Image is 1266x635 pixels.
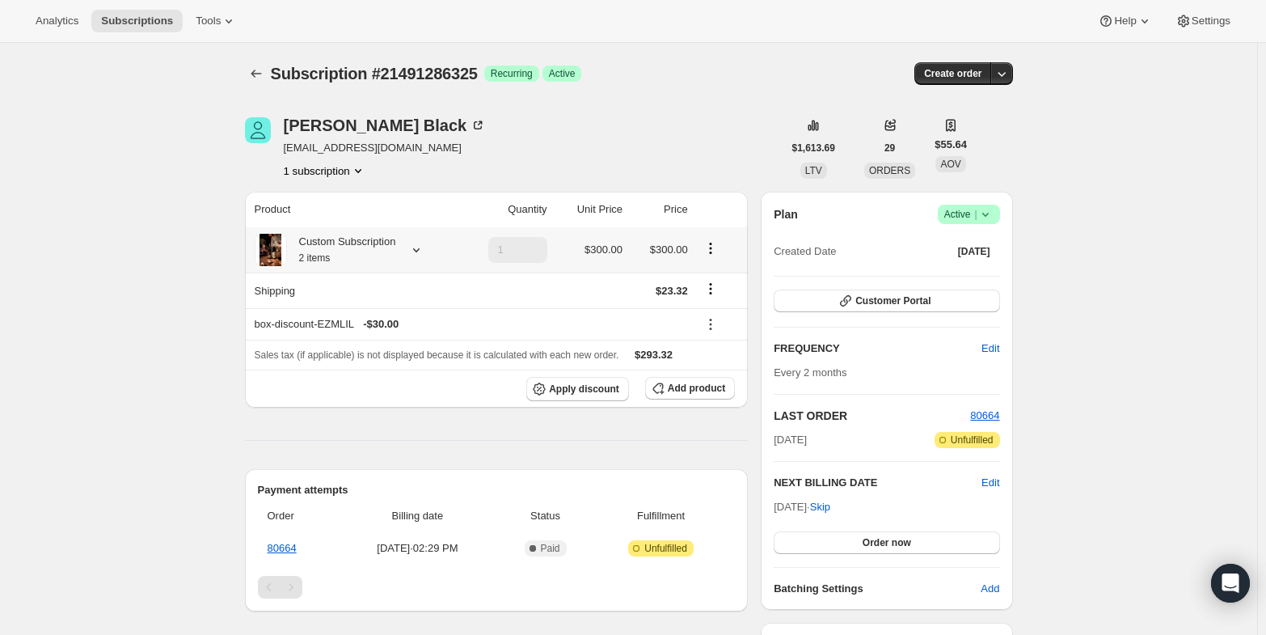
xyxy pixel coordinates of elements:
[944,206,994,222] span: Active
[774,408,970,424] h2: LAST ORDER
[884,142,895,155] span: 29
[245,117,271,143] span: Rebecca Black
[981,341,999,357] span: Edit
[284,140,487,156] span: [EMAIL_ADDRESS][DOMAIN_NAME]
[255,316,688,332] div: box-discount-EZMLIL
[1088,10,1162,32] button: Help
[792,142,835,155] span: $1,613.69
[541,542,560,555] span: Paid
[698,280,724,298] button: Shipping actions
[341,508,494,524] span: Billing date
[981,581,999,597] span: Add
[940,159,960,170] span: AOV
[196,15,221,28] span: Tools
[914,62,991,85] button: Create order
[284,163,366,179] button: Product actions
[958,245,990,258] span: [DATE]
[341,540,494,557] span: [DATE] · 02:29 PM
[656,285,688,297] span: $23.32
[774,341,981,357] h2: FREQUENCY
[774,432,807,448] span: [DATE]
[698,239,724,257] button: Product actions
[245,273,458,308] th: Shipping
[855,294,931,307] span: Customer Portal
[935,137,967,153] span: $55.64
[645,377,735,400] button: Add product
[951,434,994,447] span: Unfulfilled
[258,498,336,534] th: Order
[299,252,331,264] small: 2 items
[491,67,533,80] span: Recurring
[255,349,619,361] span: Sales tax (if applicable) is not displayed because it is calculated with each new order.
[287,234,396,266] div: Custom Subscription
[258,482,736,498] h2: Payment attempts
[970,408,999,424] button: 80664
[1114,15,1136,28] span: Help
[971,576,1009,602] button: Add
[101,15,173,28] span: Subscriptions
[774,531,999,554] button: Order now
[869,165,910,176] span: ORDERS
[774,206,798,222] h2: Plan
[948,240,1000,263] button: [DATE]
[552,192,627,227] th: Unit Price
[810,499,830,515] span: Skip
[774,475,981,491] h2: NEXT BILLING DATE
[186,10,247,32] button: Tools
[458,192,551,227] th: Quantity
[635,349,673,361] span: $293.32
[972,336,1009,362] button: Edit
[1192,15,1230,28] span: Settings
[597,508,725,524] span: Fulfillment
[549,67,576,80] span: Active
[924,67,981,80] span: Create order
[863,536,911,549] span: Order now
[644,542,687,555] span: Unfulfilled
[245,192,458,227] th: Product
[627,192,693,227] th: Price
[774,290,999,312] button: Customer Portal
[783,137,845,159] button: $1,613.69
[584,243,622,256] span: $300.00
[549,383,619,396] span: Apply discount
[258,576,736,599] nav: Pagination
[774,581,981,597] h6: Batching Settings
[271,65,478,83] span: Subscription #21491286325
[650,243,688,256] span: $300.00
[774,501,830,513] span: [DATE] ·
[668,382,725,395] span: Add product
[774,243,836,260] span: Created Date
[36,15,78,28] span: Analytics
[91,10,183,32] button: Subscriptions
[1211,564,1250,603] div: Open Intercom Messenger
[805,165,822,176] span: LTV
[363,316,399,332] span: - $30.00
[504,508,587,524] span: Status
[970,409,999,421] a: 80664
[26,10,88,32] button: Analytics
[774,366,846,379] span: Every 2 months
[800,494,840,520] button: Skip
[245,62,268,85] button: Subscriptions
[981,475,999,491] button: Edit
[875,137,905,159] button: 29
[526,377,629,401] button: Apply discount
[284,117,487,133] div: [PERSON_NAME] Black
[974,208,977,221] span: |
[1166,10,1240,32] button: Settings
[268,542,297,554] a: 80664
